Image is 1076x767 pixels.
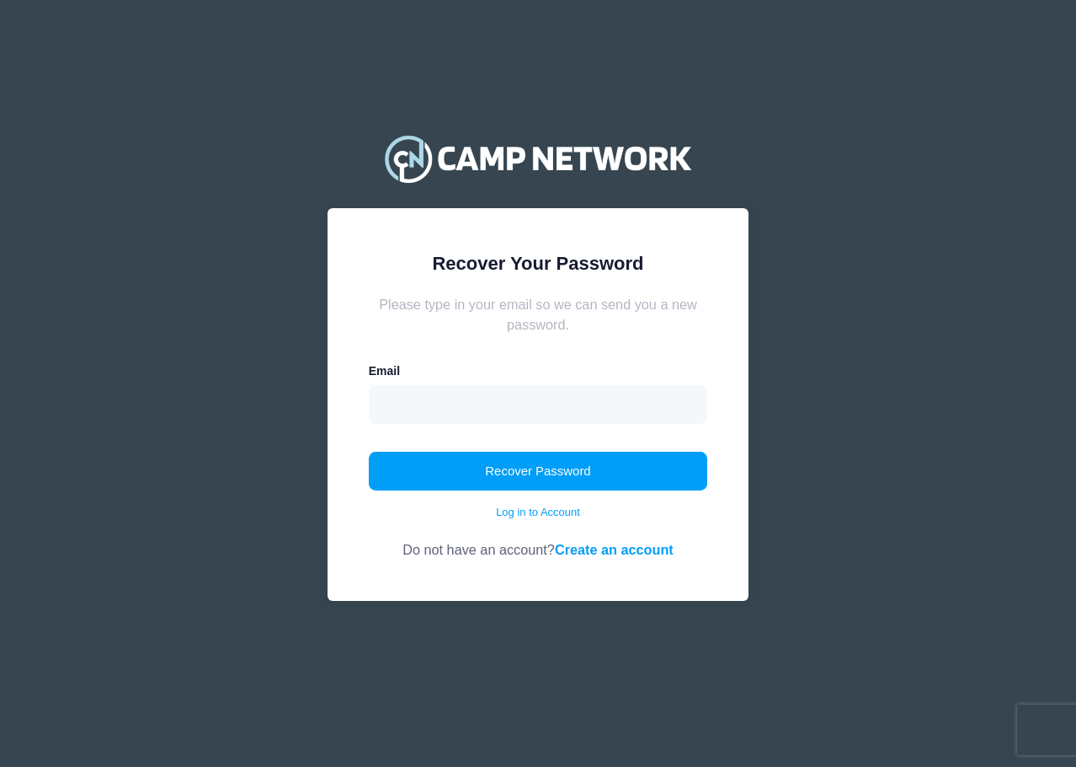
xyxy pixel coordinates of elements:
[496,504,580,521] a: Log in to Account
[377,125,699,192] img: Camp Network
[369,520,708,560] div: Do not have an account?
[369,362,400,380] label: Email
[369,452,708,491] button: Recover Password
[369,294,708,335] div: Please type in your email so we can send you a new password.
[369,249,708,277] div: Recover Your Password
[555,542,674,557] a: Create an account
